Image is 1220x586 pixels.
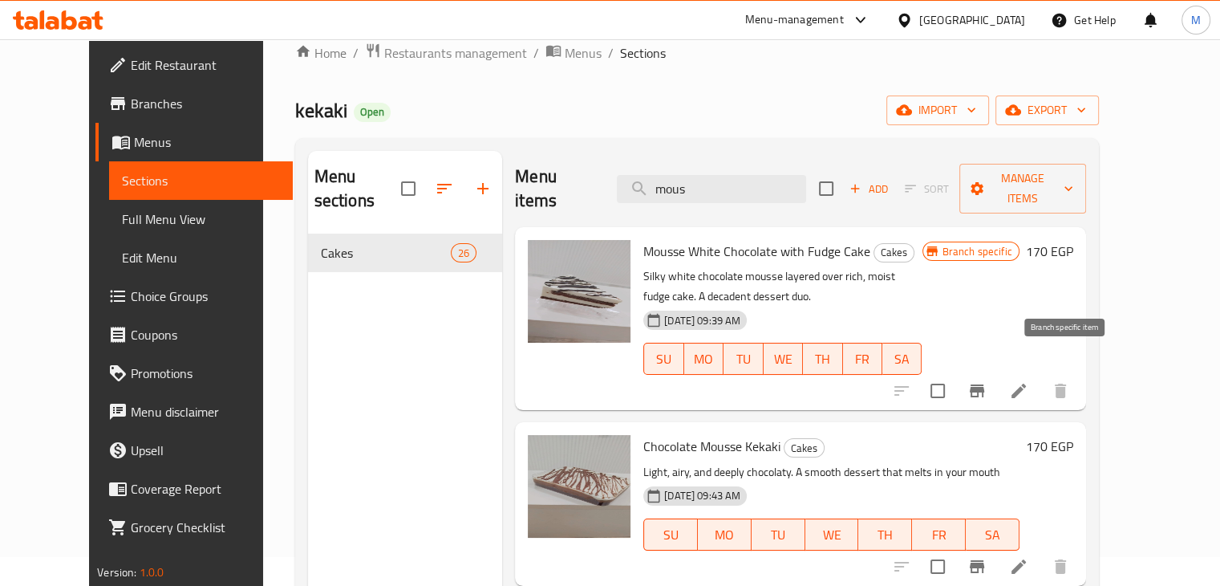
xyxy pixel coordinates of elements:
span: Branch specific [936,244,1019,259]
a: Menus [95,123,293,161]
h6: 170 EGP [1026,240,1073,262]
button: import [886,96,989,125]
span: SU [651,523,691,547]
span: Select all sections [391,172,425,206]
img: Mousse White Chocolate with Fudge Cake [528,240,630,343]
span: Add [847,180,890,198]
li: / [608,43,614,63]
span: TU [730,348,756,371]
span: import [899,100,976,120]
button: TH [803,343,842,375]
button: TH [858,519,912,551]
span: SA [889,348,915,371]
a: Edit menu item [1009,557,1028,576]
img: Chocolate Mousse Kekaki [528,435,630,538]
h2: Menu items [515,165,598,213]
li: / [353,43,359,63]
button: FR [843,343,882,375]
input: search [617,175,806,203]
button: WE [805,519,859,551]
span: Sort sections [425,169,464,208]
span: Cakes [321,243,451,262]
span: Promotions [131,364,280,383]
button: SA [966,519,1019,551]
span: Upsell [131,441,280,460]
span: Menus [134,132,280,152]
a: Edit menu item [1009,381,1028,401]
span: Version: [97,562,136,583]
button: Manage items [959,164,1086,214]
a: Full Menu View [109,200,293,238]
span: Coverage Report [131,479,280,499]
p: Silky white chocolate mousse layered over rich, moist fudge cake. A decadent dessert duo. [643,267,922,307]
a: Upsell [95,431,293,470]
span: Select to update [921,374,955,408]
span: Cakes [784,439,824,458]
button: export [995,96,1099,125]
span: 1.0.0 [140,562,164,583]
span: WE [812,523,853,547]
span: Choice Groups [131,287,280,306]
a: Promotions [95,354,293,393]
span: Mousse White Chocolate with Fudge Cake [643,239,870,263]
a: Coupons [95,315,293,354]
span: Open [354,105,391,119]
button: SU [643,519,698,551]
button: delete [1041,372,1080,410]
button: delete [1041,547,1080,586]
span: Coupons [131,325,280,344]
a: Edit Menu [109,238,293,277]
span: [DATE] 09:43 AM [658,488,747,503]
h2: Menu sections [314,165,402,213]
span: Chocolate Mousse Kekaki [643,434,780,458]
span: M [1191,11,1201,29]
button: Add section [464,169,502,208]
span: Restaurants management [384,43,527,63]
div: Open [354,103,391,122]
span: [DATE] 09:39 AM [658,313,747,328]
div: Cakes26 [308,234,503,272]
span: TH [809,348,836,371]
button: FR [912,519,966,551]
span: Manage items [972,169,1073,209]
button: WE [764,343,803,375]
div: Menu-management [745,10,844,30]
div: items [451,243,476,262]
span: Full Menu View [122,210,280,229]
div: Cakes [784,438,825,458]
span: Menu disclaimer [131,402,280,421]
a: Home [295,43,347,63]
a: Menu disclaimer [95,393,293,431]
a: Restaurants management [365,43,527,63]
span: Grocery Checklist [131,518,280,537]
span: MO [704,523,745,547]
button: TU [752,519,805,551]
a: Menus [545,43,602,63]
a: Grocery Checklist [95,508,293,547]
span: TU [758,523,799,547]
span: TH [865,523,906,547]
span: Select to update [921,550,955,584]
a: Choice Groups [95,277,293,315]
nav: Menu sections [308,227,503,279]
button: SU [643,343,683,375]
span: FR [918,523,959,547]
span: MO [691,348,717,371]
p: Light, airy, and deeply chocolaty. A smooth dessert that melts in your mouth [643,462,1019,482]
li: / [533,43,539,63]
button: Add [843,177,894,201]
nav: breadcrumb [295,43,1099,63]
span: Cakes [874,243,914,262]
button: MO [698,519,752,551]
span: Select section [809,172,843,206]
h6: 170 EGP [1026,435,1073,458]
button: Branch-specific-item [958,372,996,410]
span: Sections [122,171,280,190]
span: FR [849,348,876,371]
button: SA [882,343,922,375]
a: Sections [109,161,293,200]
span: export [1008,100,1086,120]
span: SU [651,348,677,371]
